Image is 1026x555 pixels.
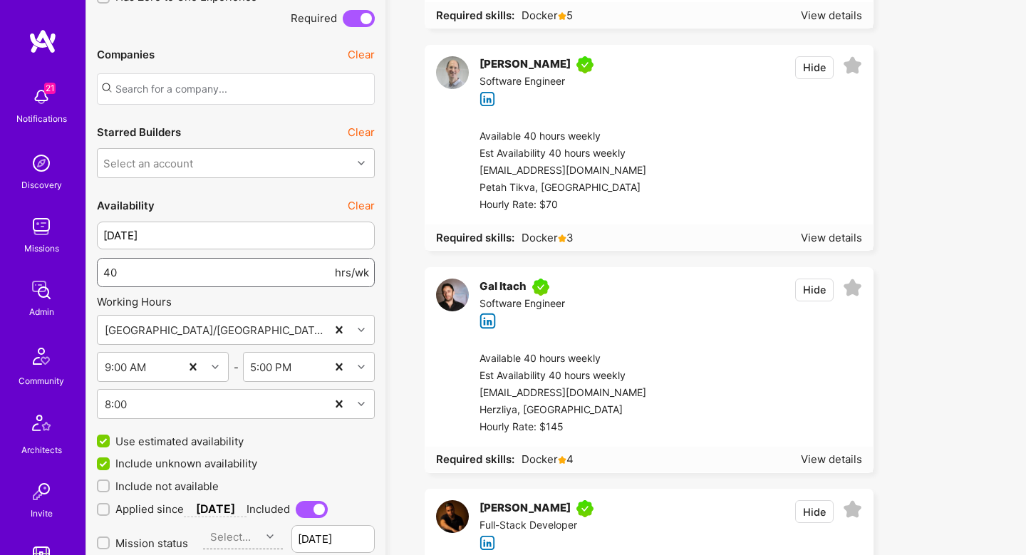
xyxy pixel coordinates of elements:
[558,12,566,21] i: icon Star
[19,373,64,388] div: Community
[348,47,375,62] button: Clear
[348,125,375,140] button: Clear
[358,363,365,370] i: icon Chevron
[27,149,56,177] img: discovery
[576,500,594,517] img: A.Teamer in Residence
[21,442,62,457] div: Architects
[480,385,670,402] div: [EMAIL_ADDRESS][DOMAIN_NAME]
[210,529,251,544] div: Select...
[24,408,58,442] img: Architects
[24,339,58,373] img: Community
[480,402,670,419] div: Herzliya, [GEOGRAPHIC_DATA]
[795,56,834,79] button: Hide
[480,313,496,329] i: icon linkedIn
[558,456,566,465] i: icon Star
[518,230,574,245] span: Docker 3
[358,400,365,408] i: icon Chevron
[436,231,514,244] strong: Required skills:
[103,155,193,170] div: Select an account
[115,502,184,517] span: Applied since
[480,368,670,385] div: Est Availability 40 hours weekly
[97,294,375,309] div: Working Hours
[97,198,155,213] div: Availability
[27,276,56,304] img: admin teamwork
[348,198,375,213] button: Clear
[436,500,469,551] a: User Avatar
[843,279,862,298] i: icon EmptyStar
[97,222,375,249] input: Latest start date...
[480,145,670,162] div: Est Availability 40 hours weekly
[843,56,862,76] i: icon EmptyStar
[576,56,594,73] img: A.Teamer in Residence
[31,506,53,521] div: Invite
[335,265,369,280] span: hrs/wk
[795,279,834,301] button: Hide
[27,477,56,506] img: Invite
[795,500,834,523] button: Hide
[480,535,496,551] i: icon linkedIn
[436,279,469,329] a: User Avatar
[250,360,291,375] div: 5:00 PM
[28,28,57,54] img: logo
[27,212,56,241] img: teamwork
[97,73,375,105] input: Search for a company...
[436,56,469,89] img: User Avatar
[103,254,332,291] input: Hours
[480,517,599,534] div: Full-Stack Developer
[436,279,469,311] img: User Avatar
[97,125,181,140] div: Starred Builders
[801,452,862,467] div: View details
[115,434,244,449] span: Use estimated availability
[436,452,514,466] strong: Required skills:
[480,419,670,436] div: Hourly Rate: $145
[29,304,54,319] div: Admin
[266,533,274,540] i: icon Chevron
[558,234,566,243] i: icon Star
[291,11,337,26] span: Required
[518,8,573,23] span: Docker 5
[480,180,670,197] div: Petah Tikva, [GEOGRAPHIC_DATA]
[801,230,862,245] div: View details
[480,500,571,517] div: [PERSON_NAME]
[358,326,365,333] i: icon Chevron
[436,56,469,107] a: User Avatar
[480,73,599,90] div: Software Engineer
[843,500,862,519] i: icon EmptyStar
[480,279,527,296] div: Gal Itach
[16,111,67,126] div: Notifications
[480,56,571,73] div: [PERSON_NAME]
[115,456,257,471] span: Include unknown availability
[105,323,328,338] div: [GEOGRAPHIC_DATA]/[GEOGRAPHIC_DATA] - GMT+03:00
[801,8,862,23] div: View details
[480,197,670,214] div: Hourly Rate: $70
[358,160,365,167] i: icon Chevron
[115,536,188,551] span: Mission status
[480,162,670,180] div: [EMAIL_ADDRESS][DOMAIN_NAME]
[21,177,62,192] div: Discovery
[44,83,56,94] span: 21
[480,351,670,368] div: Available 40 hours weekly
[518,452,574,467] span: Docker 4
[24,241,59,256] div: Missions
[247,502,290,517] span: Included
[480,128,670,145] div: Available 40 hours weekly
[436,9,514,22] strong: Required skills:
[97,47,155,62] div: Companies
[480,91,496,108] i: icon linkedIn
[115,479,219,494] span: Include not available
[212,363,219,370] i: icon Chevron
[291,525,375,553] input: Latest start date...
[105,360,146,375] div: 9:00 AM
[229,360,242,375] div: -
[480,296,565,313] div: Software Engineer
[27,83,56,111] img: bell
[532,279,549,296] img: A.Teamer in Residence
[436,500,469,533] img: User Avatar
[105,397,127,412] div: 8:00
